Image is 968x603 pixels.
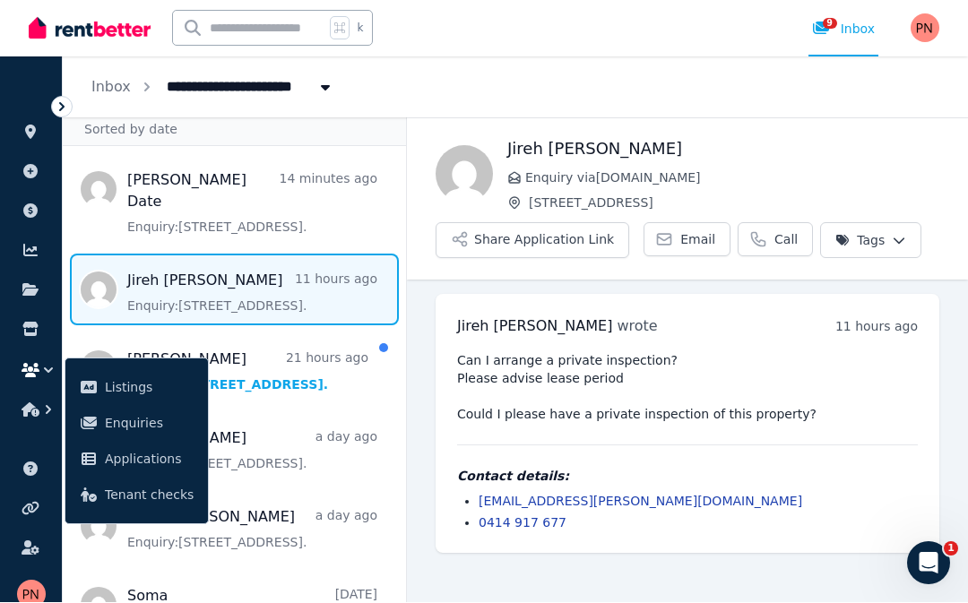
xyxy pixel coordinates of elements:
[907,542,950,585] iframe: Intercom live chat
[738,223,813,257] a: Call
[105,377,194,399] span: Listings
[436,223,629,259] button: Share Application Link
[436,146,493,203] img: Jireh Sagun
[73,478,201,513] a: Tenant checks
[835,232,885,250] span: Tags
[105,413,194,435] span: Enquiries
[507,137,939,162] h1: Jireh [PERSON_NAME]
[644,223,730,257] a: Email
[529,194,939,212] span: [STREET_ADDRESS]
[457,352,918,424] pre: Can I arrange a private inspection? Please advise lease period Could I please have a private insp...
[73,370,201,406] a: Listings
[127,507,377,552] a: [DATE][PERSON_NAME]a day agoEnquiry:[STREET_ADDRESS].
[823,19,837,30] span: 9
[73,406,201,442] a: Enquiries
[812,21,875,39] div: Inbox
[73,442,201,478] a: Applications
[680,231,715,249] span: Email
[105,449,194,470] span: Applications
[63,113,406,147] div: Sorted by date
[63,57,363,118] nav: Breadcrumb
[127,170,377,237] a: [PERSON_NAME] Date14 minutes agoEnquiry:[STREET_ADDRESS].
[820,223,921,259] button: Tags
[479,516,566,530] a: 0414 917 677
[911,14,939,43] img: Pamela Neill
[617,318,657,335] span: wrote
[29,15,151,42] img: RentBetter
[127,428,377,473] a: [PERSON_NAME]a day agoEnquiry:[STREET_ADDRESS].
[127,271,377,315] a: Jireh [PERSON_NAME]11 hours agoEnquiry:[STREET_ADDRESS].
[774,231,798,249] span: Call
[457,468,918,486] h4: Contact details:
[357,22,363,36] span: k
[944,542,958,556] span: 1
[105,485,194,506] span: Tenant checks
[127,349,368,394] a: [PERSON_NAME]21 hours agoEnquiry:[STREET_ADDRESS].
[91,79,131,96] a: Inbox
[457,318,612,335] span: Jireh [PERSON_NAME]
[525,169,939,187] span: Enquiry via [DOMAIN_NAME]
[835,320,918,334] time: 11 hours ago
[479,495,802,509] a: [EMAIL_ADDRESS][PERSON_NAME][DOMAIN_NAME]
